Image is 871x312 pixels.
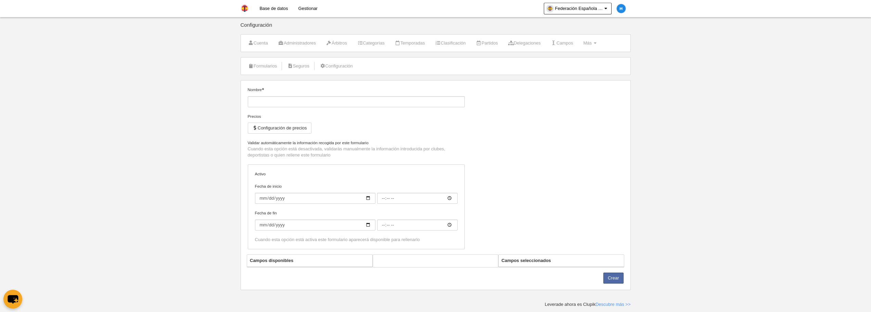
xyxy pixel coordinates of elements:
[3,290,22,309] button: chat-button
[504,38,545,48] a: Delegaciones
[377,193,458,204] input: Fecha de inicio
[248,123,311,134] button: Configuración de precios
[377,220,458,230] input: Fecha de fin
[432,38,470,48] a: Clasificación
[255,237,458,243] div: Cuando esta opción está activa este formulario aparecerá disponible para rellenarlo
[547,5,553,12] img: OaHIuTAKfEDa.30x30.jpg
[248,87,465,107] label: Nombre
[241,4,249,12] img: Federación Española de Croquet
[241,22,631,34] div: Configuración
[555,5,603,12] span: Federación Española de Croquet
[583,40,592,46] span: Más
[316,61,356,71] a: Configuración
[274,38,320,48] a: Administradores
[472,38,502,48] a: Partidos
[545,301,631,308] div: Leverade ahora es Clupik
[255,183,458,204] label: Fecha de inicio
[547,38,577,48] a: Campos
[544,3,612,14] a: Federación Española de Croquet
[322,38,351,48] a: Árbitros
[248,146,465,158] p: Cuando esta opción está desactivada, validarás manualmente la información introducida por clubes,...
[262,88,264,90] i: Obligatorio
[595,302,631,307] a: Descubre más >>
[244,61,281,71] a: Formularios
[248,113,465,120] div: Precios
[255,193,375,204] input: Fecha de inicio
[244,38,272,48] a: Cuenta
[255,210,458,230] label: Fecha de fin
[248,140,465,146] label: Validar automáticamente la información recogida por este formulario
[247,255,372,267] th: Campos disponibles
[499,255,624,267] th: Campos seleccionados
[255,171,458,177] label: Activo
[579,38,600,48] a: Más
[283,61,313,71] a: Seguros
[603,273,624,284] button: Crear
[354,38,388,48] a: Categorías
[255,220,375,230] input: Fecha de fin
[617,4,626,13] img: c2l6ZT0zMHgzMCZmcz05JnRleHQ9TSZiZz0xZTg4ZTU%3D.png
[391,38,429,48] a: Temporadas
[248,96,465,107] input: Nombre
